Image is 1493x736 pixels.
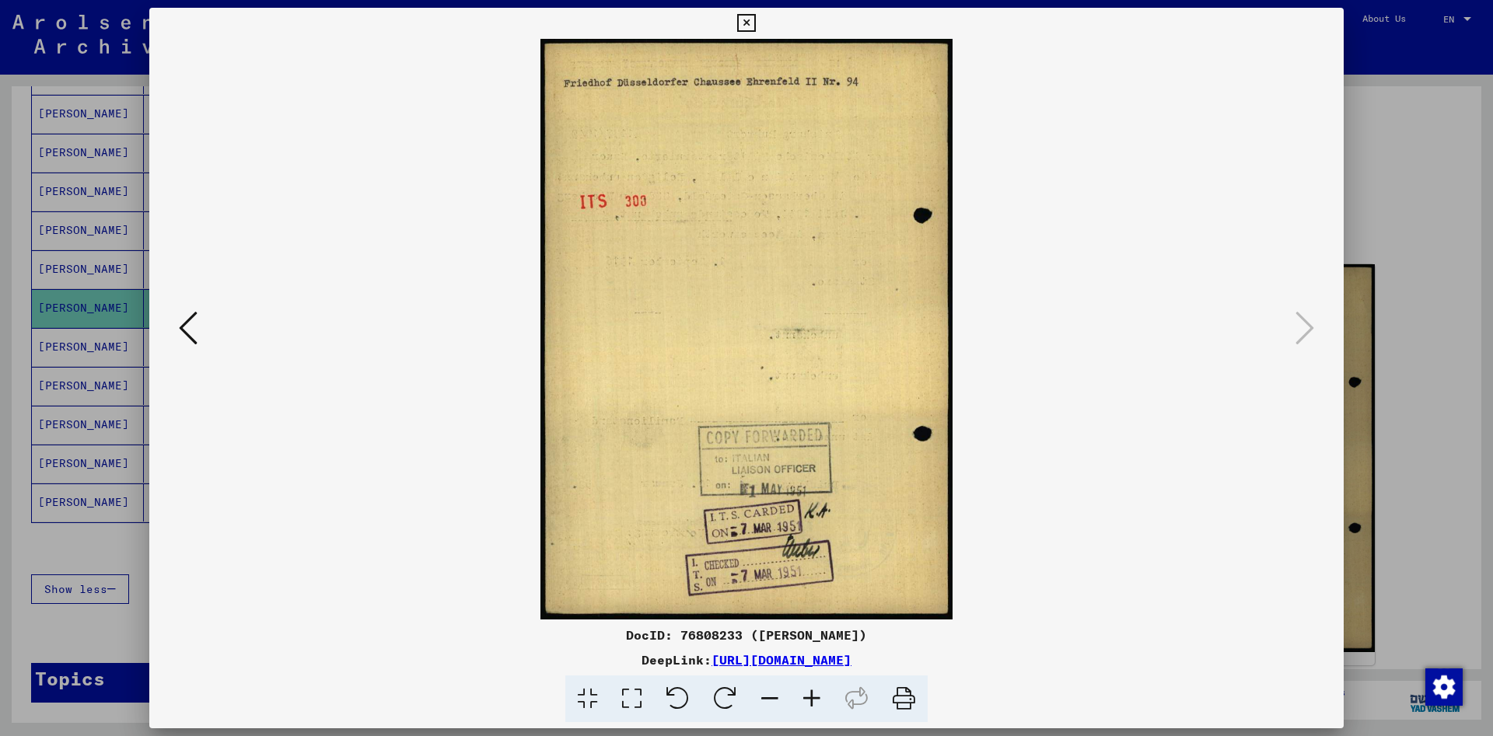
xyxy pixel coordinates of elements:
[1425,668,1463,706] img: Change consent
[1425,668,1462,705] div: Change consent
[712,652,851,668] a: [URL][DOMAIN_NAME]
[149,651,1344,669] div: DeepLink:
[149,626,1344,644] div: DocID: 76808233 ([PERSON_NAME])
[202,39,1291,619] img: 002.jpg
